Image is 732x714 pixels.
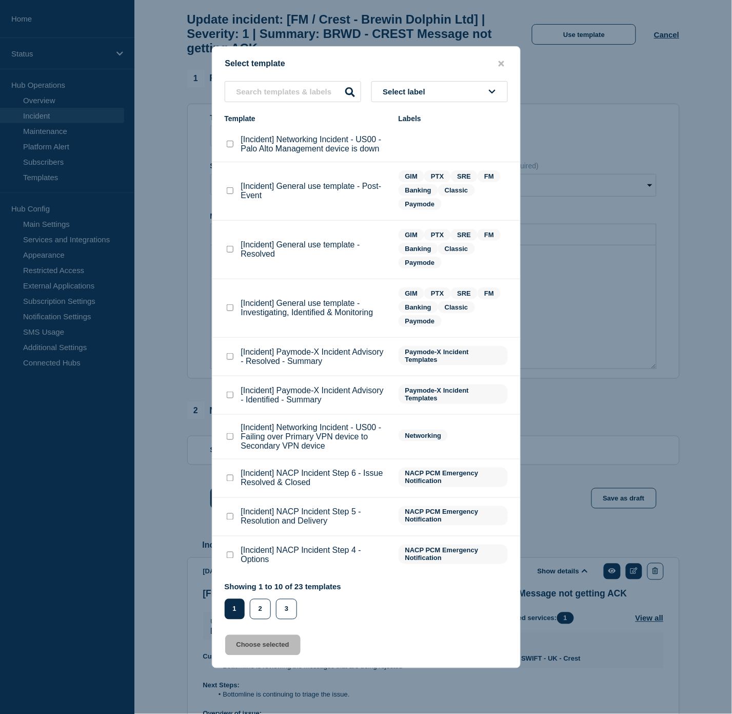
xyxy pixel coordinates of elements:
span: FM [478,170,501,182]
div: Select template [212,59,520,69]
span: NACP PCM Emergency Notification [399,545,508,564]
span: PTX [424,287,450,299]
span: NACP PCM Emergency Notification [399,468,508,487]
input: [Incident] Paymode-X Incident Advisory - Resolved - Summary checkbox [227,353,233,360]
span: Banking [399,184,438,196]
p: [Incident] Paymode-X Incident Advisory - Resolved - Summary [241,348,388,366]
input: [Incident] NACP Incident Step 4 - Options checkbox [227,552,233,558]
input: [Incident] General use template - Investigating, Identified & Monitoring checkbox [227,304,233,311]
button: 2 [250,599,271,620]
p: [Incident] NACP Incident Step 5 - Resolution and Delivery [241,508,388,526]
span: SRE [451,170,478,182]
p: [Incident] NACP Incident Step 6 - Issue Resolved & Closed [241,469,388,488]
span: PTX [424,229,450,241]
input: [Incident] General use template - Post-Event checkbox [227,187,233,194]
span: SRE [451,287,478,299]
p: [Incident] Networking Incident - US00 - Palo Alto Management device is down [241,135,388,153]
p: Showing 1 to 10 of 23 templates [225,583,342,591]
input: [Incident] General use template - Resolved checkbox [227,246,233,253]
p: [Incident] Networking Incident - US00 - Failing over Primary VPN device to Secondary VPN device [241,423,388,451]
span: Paymode [399,257,442,268]
button: close button [496,59,507,69]
p: [Incident] Paymode-X Incident Advisory - Identified - Summary [241,386,388,404]
span: FM [478,229,501,241]
button: 1 [225,599,245,620]
input: [Incident] Networking Incident - US00 - Palo Alto Management device is down checkbox [227,141,233,147]
span: Networking [399,430,448,441]
span: Paymode [399,198,442,210]
span: Select label [383,87,430,96]
span: PTX [424,170,450,182]
span: Classic [438,301,475,313]
button: 3 [276,599,297,620]
div: Labels [399,114,508,123]
span: Classic [438,184,475,196]
span: Paymode [399,315,442,327]
input: [Incident] Networking Incident - US00 - Failing over Primary VPN device to Secondary VPN device c... [227,433,233,440]
p: [Incident] General use template - Investigating, Identified & Monitoring [241,299,388,317]
span: Paymode-X Incident Templates [399,346,508,365]
span: GIM [399,229,425,241]
div: Template [225,114,388,123]
span: SRE [451,229,478,241]
button: Choose selected [225,635,301,655]
button: Select label [371,81,508,102]
input: [Incident] Paymode-X Incident Advisory - Identified - Summary checkbox [227,392,233,398]
input: Search templates & labels [225,81,361,102]
p: [Incident] General use template - Resolved [241,240,388,259]
input: [Incident] NACP Incident Step 6 - Issue Resolved & Closed checkbox [227,475,233,481]
span: Banking [399,243,438,255]
span: GIM [399,287,425,299]
span: GIM [399,170,425,182]
span: Paymode-X Incident Templates [399,384,508,404]
span: FM [478,287,501,299]
p: [Incident] NACP Incident Step 4 - Options [241,546,388,565]
p: [Incident] General use template - Post-Event [241,182,388,200]
span: NACP PCM Emergency Notification [399,506,508,526]
span: Classic [438,243,475,255]
span: Banking [399,301,438,313]
input: [Incident] NACP Incident Step 5 - Resolution and Delivery checkbox [227,513,233,520]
